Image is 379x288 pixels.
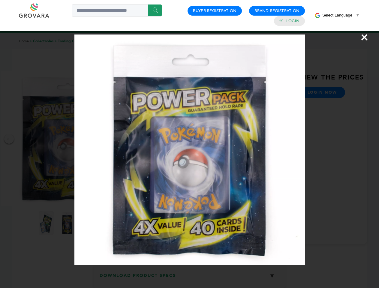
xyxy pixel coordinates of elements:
img: Image Preview [74,34,305,265]
span: ▼ [356,13,359,17]
a: Login [286,18,299,24]
span: Select Language [322,13,352,17]
a: Buyer Registration [193,8,236,13]
a: Select Language​ [322,13,359,17]
a: Brand Registration [254,8,299,13]
span: × [360,29,368,46]
input: Search a product or brand... [72,4,162,16]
